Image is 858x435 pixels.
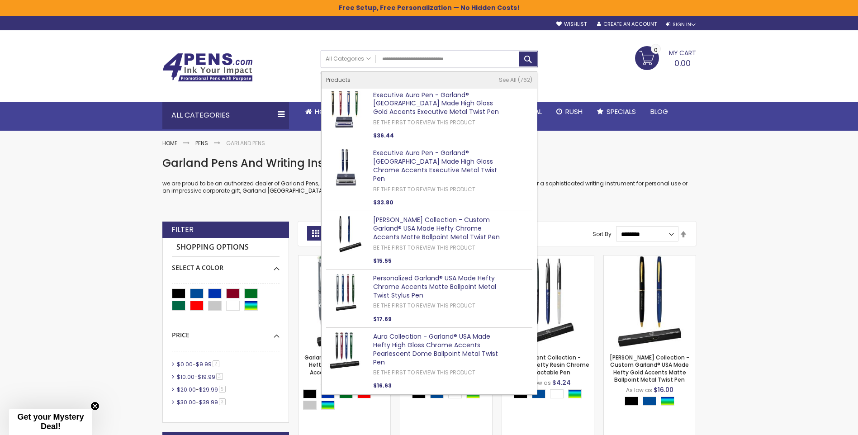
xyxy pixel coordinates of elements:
[674,57,691,69] span: 0.00
[462,67,538,85] div: Free shipping on pen orders over $199
[307,226,324,241] strong: Grid
[172,257,280,272] div: Select A Color
[162,53,253,82] img: 4Pens Custom Pens and Promotional Products
[610,354,689,383] a: [PERSON_NAME] Collection - Custom Garland® USA Made Hefty Gold Accents Matte Ballpoint Metal Twis...
[303,401,317,410] div: Silver
[162,139,177,147] a: Home
[326,91,363,128] img: Executive Aura Pen - Garland® USA Made High Gloss Gold Accents Executive Metal Twist Pen
[666,21,696,28] div: Sign In
[326,274,363,311] img: Personalized Garland® USA Made Hefty Chrome Accents Matte Ballpoint Metal Twist Stylus Pen
[298,102,341,122] a: Home
[532,389,545,398] div: Dark Blue
[373,369,475,376] a: Be the first to review this product
[499,76,517,84] span: See All
[195,139,208,147] a: Pens
[226,139,265,147] strong: Garland Pens
[326,55,371,62] span: All Categories
[326,149,363,186] img: Executive Aura Pen - Garland® USA Made High Gloss Chrome Accents Executive Metal Twist Pen
[299,255,390,263] a: Garland® USA Made Recycled Hefty High Gloss Chrome Accents Metal Twist Pen
[326,332,363,369] img: Aura Collection - Garland® USA Made Hefty High Gloss Chrome Accents Pearlescent Dome Ballpoint Me...
[654,385,673,394] span: $16.00
[177,398,196,406] span: $30.00
[303,389,390,412] div: Select A Color
[326,216,363,253] img: Hamilton Collection - Custom Garland® USA Made Hefty Chrome Accents Matte Ballpoint Metal Twist Pen
[90,402,100,411] button: Close teaser
[650,107,668,116] span: Blog
[635,46,696,69] a: 0.00 0
[171,225,194,235] strong: Filter
[597,21,657,28] a: Create an Account
[216,373,223,380] span: 3
[196,360,212,368] span: $9.99
[502,255,594,347] img: Monument Collection - Garland® Hefty Resin Chrome Retractable Pen
[607,107,636,116] span: Specials
[556,21,587,28] a: Wishlist
[604,255,696,263] a: Hamilton Collection - Custom Garland® USA Made Hefty Gold Accents Matte Ballpoint Metal Twist Pen
[373,199,393,206] span: $33.80
[604,255,696,347] img: Hamilton Collection - Custom Garland® USA Made Hefty Gold Accents Matte Ballpoint Metal Twist Pen
[373,244,475,251] a: Be the first to review this product
[568,389,582,398] div: Assorted
[172,238,280,257] strong: Shopping Options
[550,389,564,398] div: White
[373,274,496,300] a: Personalized Garland® USA Made Hefty Chrome Accents Matte Ballpoint Metal Twist Stylus Pen
[412,389,484,401] div: Select A Color
[299,255,390,347] img: Garland® USA Made Recycled Hefty High Gloss Chrome Accents Metal Twist Pen
[219,386,226,392] span: 5
[199,398,218,406] span: $39.99
[373,332,498,367] a: Aura Collection - Garland® USA Made Hefty High Gloss Chrome Accents Pearlescent Dome Ballpoint Me...
[175,360,223,368] a: $0.00-$9.992
[172,324,280,340] div: Price
[199,386,218,393] span: $29.99
[373,118,475,126] a: Be the first to review this product
[177,373,194,381] span: $10.00
[177,360,193,368] span: $0.00
[502,255,594,263] a: Monument Collection - Garland® Hefty Resin Chrome Retractable Pen
[373,215,500,241] a: [PERSON_NAME] Collection - Custom Garland® USA Made Hefty Chrome Accents Matte Ballpoint Metal Tw...
[507,354,589,376] a: Monument Collection - Garland® Hefty Resin Chrome Retractable Pen
[304,354,384,376] a: Garland® USA Made Recycled Hefty High Gloss Chrome Accents Metal Twist Pen
[552,378,571,387] span: $4.24
[549,102,590,122] a: Rush
[213,360,219,367] span: 2
[373,302,475,309] a: Be the first to review this product
[593,230,612,238] label: Sort By
[373,382,392,389] span: $16.63
[162,102,289,129] div: All Categories
[626,386,652,394] span: As low as
[373,257,392,265] span: $15.55
[175,398,229,406] a: $30.00-$39.993
[219,398,226,405] span: 3
[321,401,335,410] div: Assorted
[162,180,696,194] p: we are proud to be an authorized dealer of Garland Pens, a brand renowned for its Quality and cra...
[518,76,532,84] span: 762
[373,148,497,183] a: Executive Aura Pen - Garland® [GEOGRAPHIC_DATA] Made High Gloss Chrome Accents Executive Metal Tw...
[303,389,317,398] div: Black
[643,102,675,122] a: Blog
[590,102,643,122] a: Specials
[17,412,84,431] span: Get your Mystery Deal!
[625,397,638,406] div: Black
[326,76,351,84] span: Products
[177,386,196,393] span: $20.00
[315,107,333,116] span: Home
[175,373,226,381] a: $10.00-$19.993
[643,397,656,406] div: Dark Blue
[625,397,679,408] div: Select A Color
[198,373,215,381] span: $19.99
[373,90,499,117] a: Executive Aura Pen - Garland® [GEOGRAPHIC_DATA] Made High Gloss Gold Accents Executive Metal Twis...
[565,107,583,116] span: Rush
[373,185,475,193] a: Be the first to review this product
[175,386,229,393] a: $20.00-$29.995
[321,51,375,66] a: All Categories
[9,409,92,435] div: Get your Mystery Deal!Close teaser
[654,46,658,54] span: 0
[525,379,551,387] span: As low as
[162,156,696,170] h1: Garland Pens And Writing Instruments
[514,389,586,401] div: Select A Color
[373,315,392,323] span: $17.69
[373,132,394,139] span: $36.44
[499,76,532,84] a: See All 762
[321,379,347,387] span: As low as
